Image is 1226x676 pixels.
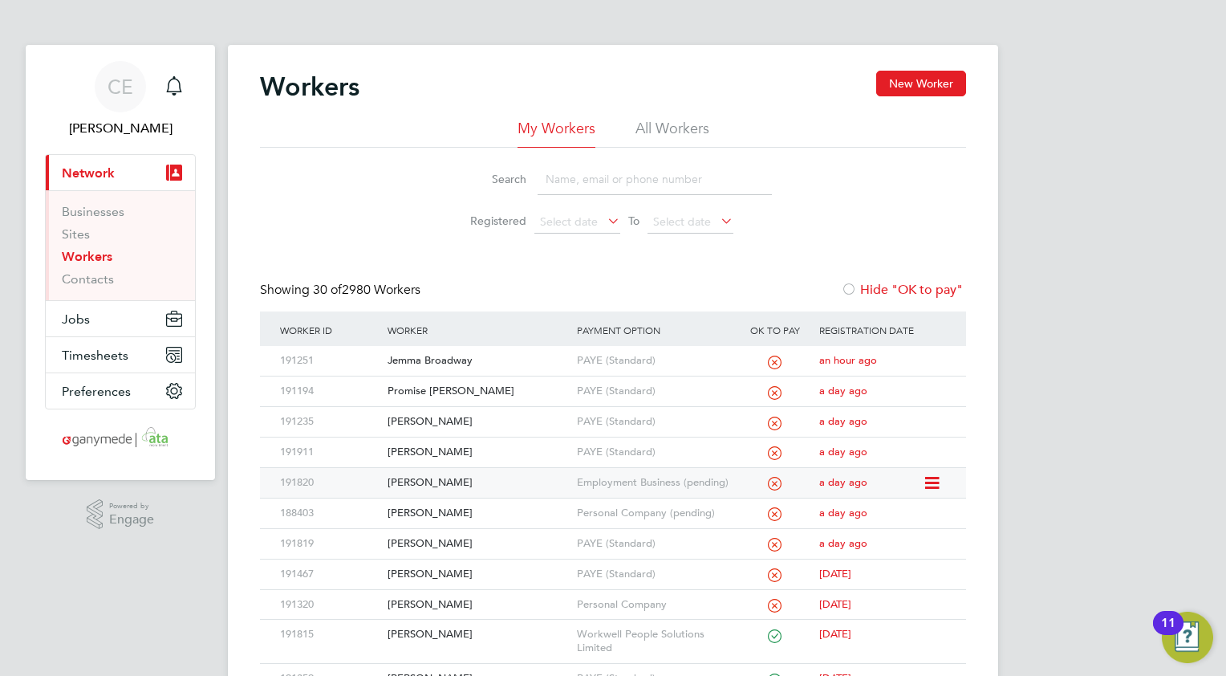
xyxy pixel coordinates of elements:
div: 188403 [276,499,384,528]
li: My Workers [518,119,595,148]
nav: Main navigation [26,45,215,480]
div: [PERSON_NAME] [384,407,572,437]
span: a day ago [819,536,867,550]
div: Network [46,190,195,300]
img: ganymedesolutions-logo-retina.png [58,426,184,451]
div: PAYE (Standard) [573,346,735,376]
span: a day ago [819,384,867,397]
a: 191251Jemma BroadwayPAYE (Standard)an hour ago [276,345,950,359]
a: 191819[PERSON_NAME]PAYE (Standard)a day ago [276,528,950,542]
div: Registration Date [815,312,950,348]
span: CE [108,76,133,97]
div: PAYE (Standard) [573,407,735,437]
a: 191815[PERSON_NAME]Workwell People Solutions Limited[DATE] [276,619,950,633]
div: Employment Business (pending) [573,468,735,498]
span: a day ago [819,445,867,458]
div: Worker ID [276,312,384,348]
div: 191815 [276,620,384,650]
a: 191235[PERSON_NAME]PAYE (Standard)a day ago [276,406,950,420]
a: 191911[PERSON_NAME]PAYE (Standard)a day ago [276,437,950,450]
div: 191819 [276,529,384,559]
span: Select date [653,214,711,229]
span: [DATE] [819,627,851,641]
a: Workers [62,249,112,264]
span: Powered by [109,499,154,513]
div: Payment Option [573,312,735,348]
span: an hour ago [819,353,877,367]
div: Jemma Broadway [384,346,572,376]
div: 191194 [276,377,384,406]
span: a day ago [819,506,867,519]
div: PAYE (Standard) [573,377,735,406]
a: 191820[PERSON_NAME]Employment Business (pending)a day ago [276,467,923,481]
div: [PERSON_NAME] [384,590,572,620]
div: [PERSON_NAME] [384,529,572,559]
div: Workwell People Solutions Limited [573,620,735,663]
a: Contacts [62,271,114,287]
span: [DATE] [819,567,851,580]
span: Preferences [62,384,131,399]
div: [PERSON_NAME] [384,499,572,528]
button: New Worker [876,71,966,96]
a: 191194Promise [PERSON_NAME]PAYE (Standard)a day ago [276,376,950,389]
a: 191467[PERSON_NAME]PAYE (Standard)[DATE] [276,559,950,572]
span: Jobs [62,312,90,327]
div: 191251 [276,346,384,376]
div: Showing [260,282,424,299]
span: a day ago [819,475,867,489]
span: Colin Earp [45,119,196,138]
button: Preferences [46,373,195,409]
div: 191911 [276,438,384,467]
button: Jobs [46,301,195,336]
div: OK to pay [734,312,815,348]
div: PAYE (Standard) [573,529,735,559]
div: Personal Company [573,590,735,620]
label: Hide "OK to pay" [841,282,963,298]
button: Open Resource Center, 11 new notifications [1162,612,1213,663]
div: PAYE (Standard) [573,438,735,467]
span: 2980 Workers [313,282,420,298]
div: 191820 [276,468,384,498]
div: 191467 [276,560,384,589]
h2: Workers [260,71,359,103]
a: Sites [62,226,90,242]
a: CE[PERSON_NAME] [45,61,196,138]
div: [PERSON_NAME] [384,438,572,467]
span: Engage [109,513,154,527]
div: [PERSON_NAME] [384,468,572,498]
a: Powered byEngage [87,499,155,530]
span: Timesheets [62,348,128,363]
a: Go to home page [45,426,196,451]
span: Network [62,165,115,181]
div: [PERSON_NAME] [384,620,572,650]
div: 191320 [276,590,384,620]
div: Personal Company (pending) [573,499,735,528]
a: 191320[PERSON_NAME]Personal Company[DATE] [276,589,950,603]
button: Timesheets [46,337,195,373]
span: a day ago [819,414,867,428]
label: Search [454,172,526,186]
div: 191235 [276,407,384,437]
a: Businesses [62,204,124,219]
div: Promise [PERSON_NAME] [384,377,572,406]
div: 11 [1161,623,1175,644]
div: Worker [384,312,572,348]
div: PAYE (Standard) [573,560,735,589]
div: [PERSON_NAME] [384,560,572,589]
span: 30 of [313,282,342,298]
span: To [623,210,644,231]
span: Select date [540,214,598,229]
label: Registered [454,214,526,228]
a: 188403[PERSON_NAME]Personal Company (pending)a day ago [276,498,950,511]
span: [DATE] [819,597,851,611]
li: All Workers [635,119,709,148]
input: Name, email or phone number [538,164,772,195]
button: Network [46,155,195,190]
